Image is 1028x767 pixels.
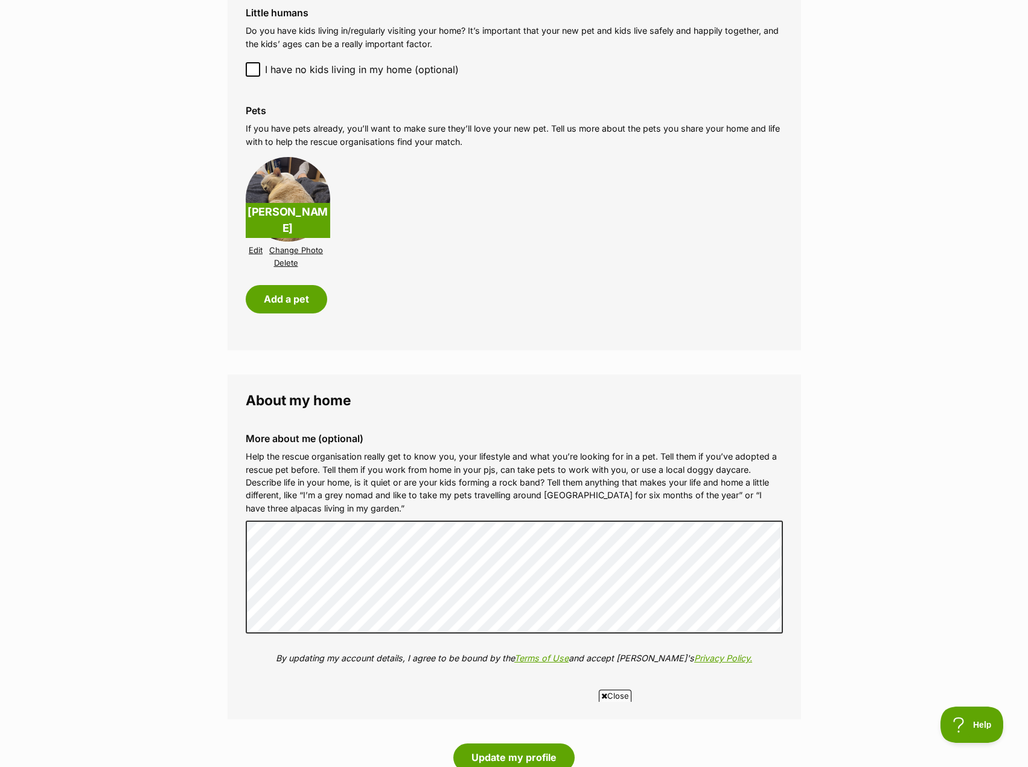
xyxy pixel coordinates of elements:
[246,652,783,664] p: By updating my account details, I agree to be bound by the and accept [PERSON_NAME]'s
[246,433,783,444] label: More about me (optional)
[246,450,783,515] p: Help the rescue organisation really get to know you, your lifestyle and what you’re looking for i...
[514,653,569,663] a: Terms of Use
[246,285,327,313] button: Add a pet
[246,203,330,238] p: [PERSON_NAME]
[222,707,807,761] iframe: Advertisement
[694,653,752,663] a: Privacy Policy.
[249,246,263,255] a: Edit
[228,374,801,720] fieldset: About my home
[246,393,783,408] legend: About my home
[940,707,1004,743] iframe: Help Scout Beacon - Open
[246,157,330,242] img: Lila
[274,258,298,268] a: Delete
[246,7,783,18] label: Little humans
[246,24,783,50] p: Do you have kids living in/regularly visiting your home? It’s important that your new pet and kid...
[246,122,783,148] p: If you have pets already, you’ll want to make sure they’ll love your new pet. Tell us more about ...
[599,690,631,702] span: Close
[265,62,459,77] span: I have no kids living in my home (optional)
[246,105,783,116] label: Pets
[269,246,323,255] a: Change Photo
